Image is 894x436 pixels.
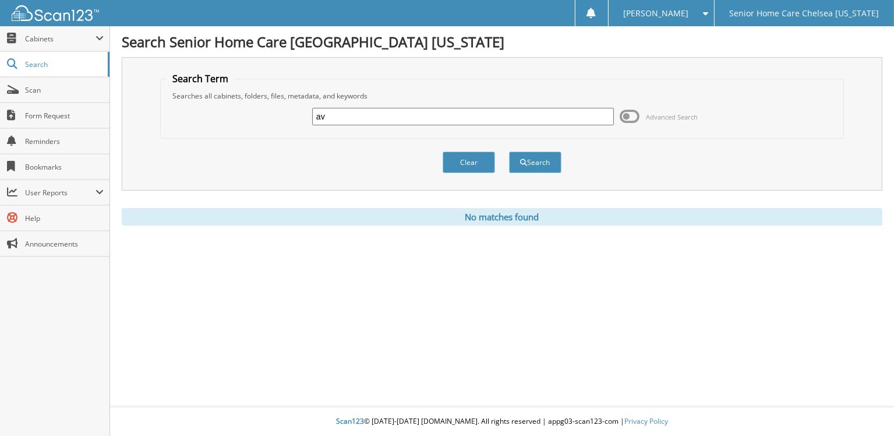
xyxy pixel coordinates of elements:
h1: Search Senior Home Care [GEOGRAPHIC_DATA] [US_STATE] [122,32,882,51]
span: Scan [25,85,104,95]
legend: Search Term [167,72,234,85]
span: Bookmarks [25,162,104,172]
span: Help [25,213,104,223]
span: Advanced Search [646,112,698,121]
span: Scan123 [336,416,364,426]
span: Reminders [25,136,104,146]
span: Announcements [25,239,104,249]
span: Search [25,59,102,69]
span: Form Request [25,111,104,121]
button: Search [509,152,561,173]
a: Privacy Policy [624,416,668,426]
span: [PERSON_NAME] [623,10,688,17]
iframe: Chat Widget [836,380,894,436]
div: Searches all cabinets, folders, files, metadata, and keywords [167,91,837,101]
span: Cabinets [25,34,96,44]
div: No matches found [122,208,882,226]
span: User Reports [25,188,96,198]
button: Clear [443,152,495,173]
span: Senior Home Care Chelsea [US_STATE] [730,10,879,17]
img: scan123-logo-white.svg [12,5,99,21]
div: © [DATE]-[DATE] [DOMAIN_NAME]. All rights reserved | appg03-scan123-com | [110,407,894,436]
